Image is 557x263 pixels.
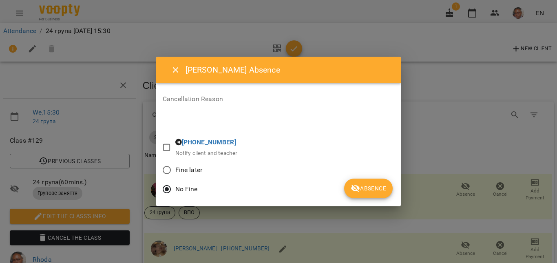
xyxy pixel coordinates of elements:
span: No Fine [175,184,198,194]
button: Close [166,60,186,80]
span: Fine later [175,165,202,175]
p: Notify client and teacher [175,149,238,157]
span: Absence [351,183,386,193]
label: Cancellation Reason [163,96,394,102]
a: [PHONE_NUMBER] [182,138,236,146]
h6: [PERSON_NAME] Absence [186,64,391,76]
button: Absence [344,179,393,198]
